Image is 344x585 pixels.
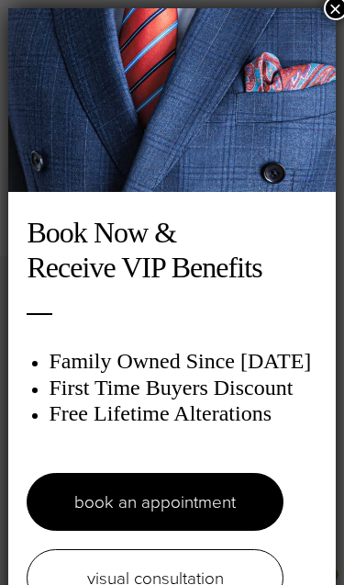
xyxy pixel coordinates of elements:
[49,401,316,428] h3: Free Lifetime Alterations
[27,216,316,287] h2: Book Now & Receive VIP Benefits
[49,376,316,402] h3: First Time Buyers Discount
[27,474,283,532] a: book an appointment
[49,349,316,376] h3: Family Owned Since [DATE]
